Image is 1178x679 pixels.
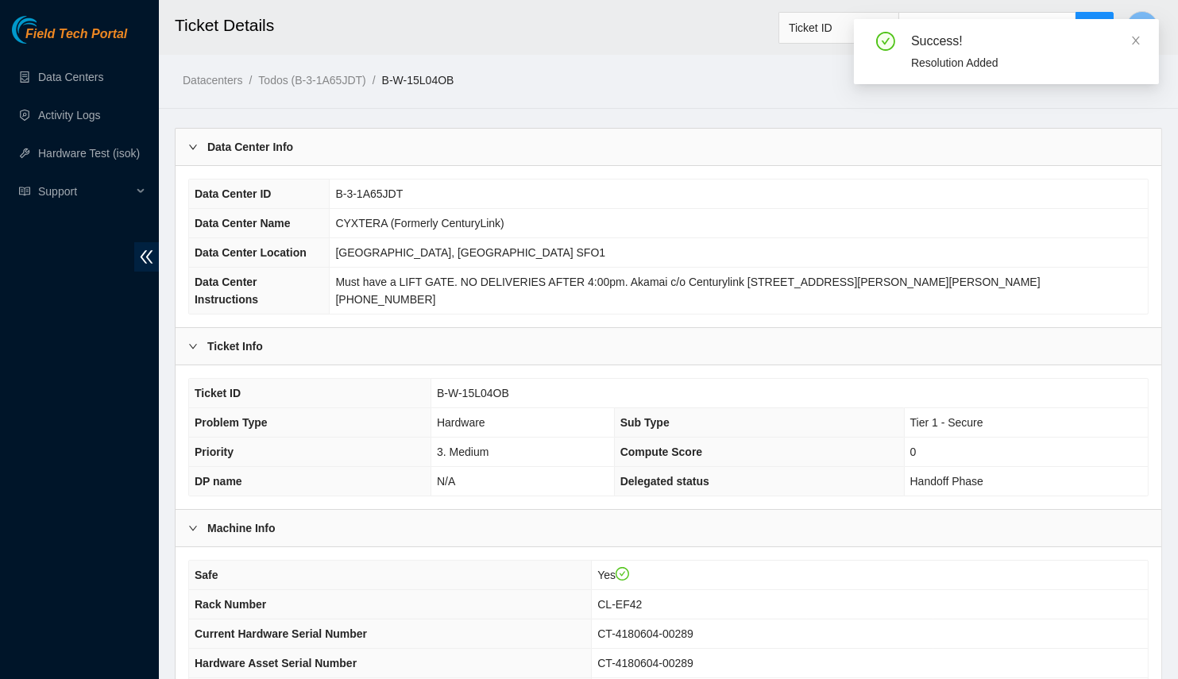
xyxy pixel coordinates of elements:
[207,338,263,355] b: Ticket Info
[911,54,1140,71] div: Resolution Added
[38,176,132,207] span: Support
[249,74,252,87] span: /
[911,32,1140,51] div: Success!
[910,416,983,429] span: Tier 1 - Secure
[620,416,670,429] span: Sub Type
[616,567,630,581] span: check-circle
[437,446,489,458] span: 3. Medium
[258,74,365,87] a: Todos (B-3-1A65JDT)
[898,12,1076,44] input: Enter text here...
[195,446,234,458] span: Priority
[134,242,159,272] span: double-left
[335,217,504,230] span: CYXTERA (Formerly CenturyLink)
[195,416,268,429] span: Problem Type
[195,246,307,259] span: Data Center Location
[176,129,1161,165] div: Data Center Info
[195,387,241,399] span: Ticket ID
[183,74,242,87] a: Datacenters
[207,519,276,537] b: Machine Info
[195,627,367,640] span: Current Hardware Serial Number
[620,446,702,458] span: Compute Score
[597,627,693,640] span: CT-4180604-00289
[597,598,642,611] span: CL-EF42
[188,142,198,152] span: right
[195,569,218,581] span: Safe
[1076,12,1114,44] button: search
[195,475,242,488] span: DP name
[188,523,198,533] span: right
[195,276,258,306] span: Data Center Instructions
[382,74,454,87] a: B-W-15L04OB
[373,74,376,87] span: /
[1141,17,1144,37] span: I
[910,446,917,458] span: 0
[335,187,403,200] span: B-3-1A65JDT
[620,475,709,488] span: Delegated status
[195,187,271,200] span: Data Center ID
[38,71,103,83] a: Data Centers
[910,475,983,488] span: Handoff Phase
[195,217,291,230] span: Data Center Name
[437,387,509,399] span: B-W-15L04OB
[12,16,80,44] img: Akamai Technologies
[597,569,629,581] span: Yes
[195,657,357,669] span: Hardware Asset Serial Number
[176,510,1161,546] div: Machine Info
[207,138,293,156] b: Data Center Info
[19,186,30,197] span: read
[38,109,101,122] a: Activity Logs
[1130,35,1141,46] span: close
[335,246,605,259] span: [GEOGRAPHIC_DATA], [GEOGRAPHIC_DATA] SFO1
[597,657,693,669] span: CT-4180604-00289
[335,276,1040,306] span: Must have a LIFT GATE. NO DELIVERIES AFTER 4:00pm. Akamai c/o Centurylink [STREET_ADDRESS][PERSON...
[38,147,140,160] a: Hardware Test (isok)
[1126,11,1158,43] button: I
[195,598,266,611] span: Rack Number
[176,328,1161,365] div: Ticket Info
[789,16,889,40] span: Ticket ID
[437,416,485,429] span: Hardware
[25,27,127,42] span: Field Tech Portal
[12,29,127,49] a: Akamai TechnologiesField Tech Portal
[188,341,198,351] span: right
[876,32,895,51] span: check-circle
[437,475,455,488] span: N/A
